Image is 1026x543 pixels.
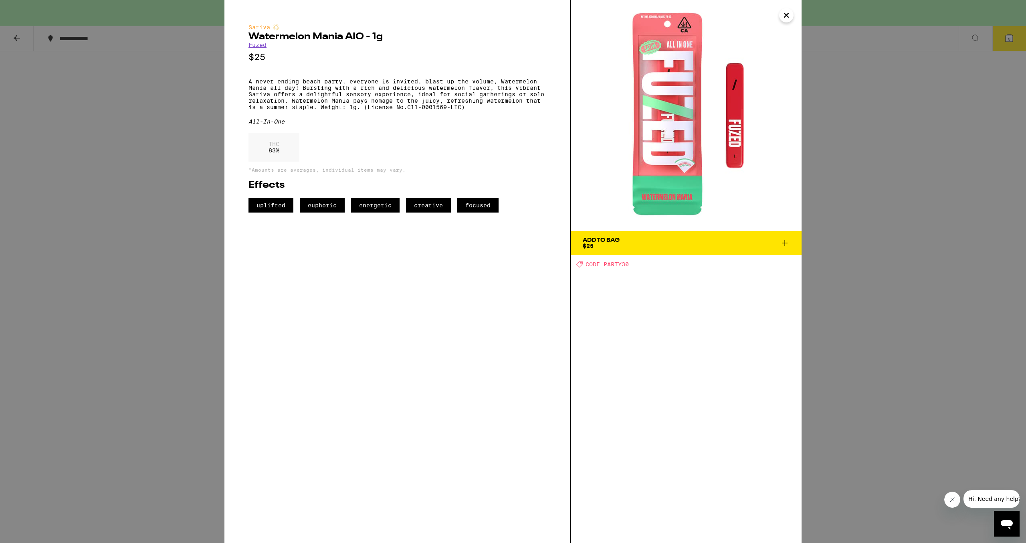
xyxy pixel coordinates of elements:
h2: Watermelon Mania AIO - 1g [248,32,546,42]
img: sativaColor.svg [273,24,279,30]
button: Add To Bag$25 [571,231,802,255]
p: THC [269,141,279,147]
a: Fuzed [248,42,267,48]
p: *Amounts are averages, individual items may vary. [248,167,546,172]
span: uplifted [248,198,293,213]
p: A never-ending beach party, everyone is invited, blast up the volume, Watermelon Mania all day! B... [248,78,546,110]
span: CODE PARTY30 [586,261,629,267]
div: Sativa [248,24,546,30]
iframe: Button to launch messaging window [994,511,1020,537]
button: Close [779,8,794,22]
div: All-In-One [248,118,546,125]
div: 83 % [248,133,299,162]
span: energetic [351,198,400,213]
span: creative [406,198,451,213]
span: euphoric [300,198,345,213]
div: Add To Bag [583,237,620,243]
span: focused [457,198,499,213]
span: Hi. Need any help? [5,6,58,12]
span: $25 [583,243,594,249]
iframe: Message from company [963,490,1020,508]
p: $25 [248,52,546,62]
h2: Effects [248,180,546,190]
iframe: Close message [944,492,960,508]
